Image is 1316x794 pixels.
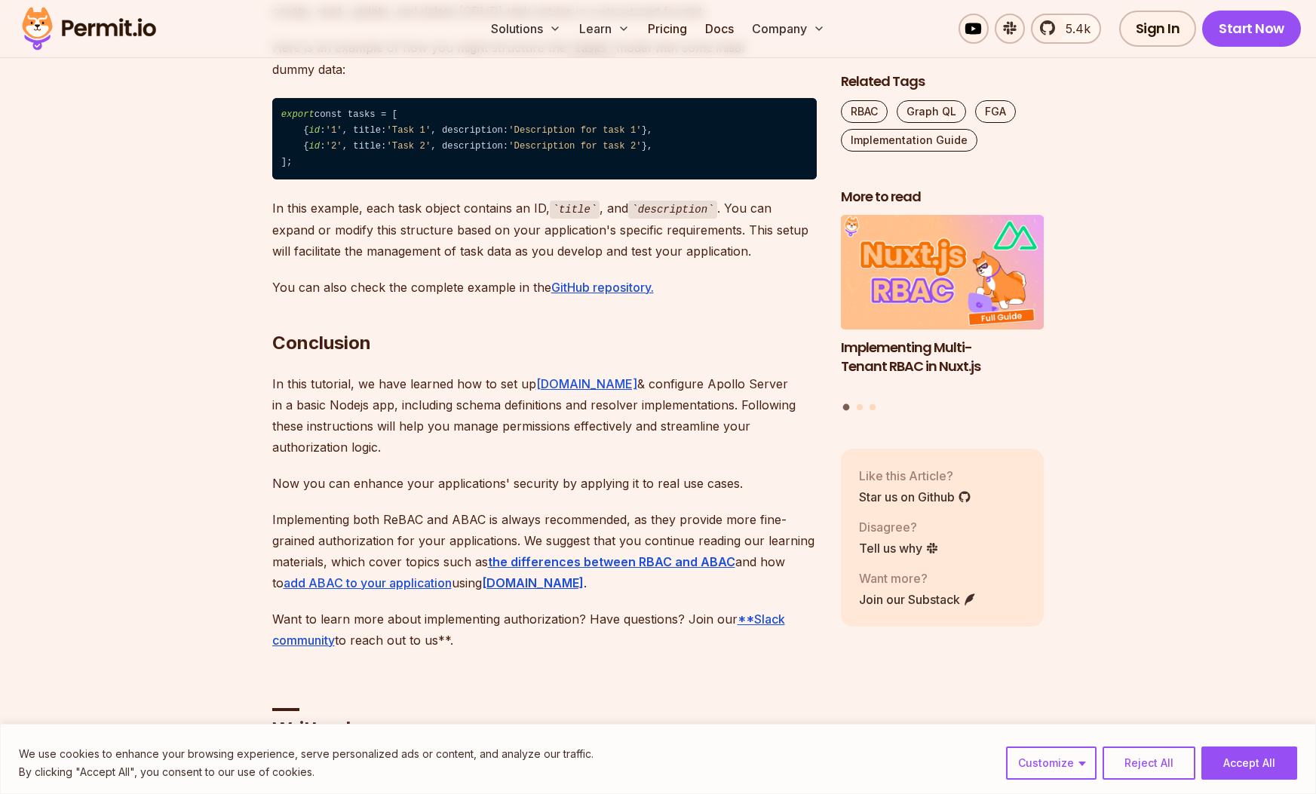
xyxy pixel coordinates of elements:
span: 'Description for task 1' [508,125,641,136]
a: Join our Substack [859,590,977,609]
button: Go to slide 3 [870,404,876,410]
div: Posts [841,216,1045,413]
code: description [628,201,716,219]
li: 1 of 3 [841,216,1045,395]
p: In this example, each task object contains an ID, , and . You can expand or modify this structure... [272,198,817,262]
button: Solutions [485,14,567,44]
button: Customize [1006,746,1097,780]
span: 5.4k [1057,20,1091,38]
code: const tasks = [ { : , title: , description: }, { : , title: , description: }, ]; [272,98,817,180]
p: Disagree? [859,518,939,536]
a: add ABAC to your application [284,575,452,590]
a: Tell us why [859,539,939,557]
button: Reject All [1103,746,1195,780]
button: Learn [573,14,636,44]
span: id [309,141,321,152]
a: Implementation Guide [841,129,977,152]
p: In this tutorial, we have learned how to set up & configure Apollo Server in a basic Nodejs app, ... [272,373,817,458]
a: [DOMAIN_NAME] [536,376,637,391]
button: Go to slide 2 [857,404,863,410]
a: 5.4k [1031,14,1101,44]
h2: Written by [272,717,817,744]
a: Start Now [1202,11,1301,47]
a: Star us on Github [859,488,971,506]
h2: More to read [841,188,1045,207]
span: '2' [326,141,342,152]
a: Docs [699,14,740,44]
img: Permit logo [15,3,163,54]
h2: Conclusion [272,271,817,355]
p: By clicking "Accept All", you consent to our use of cookies. [19,763,594,781]
a: **Slack community [272,612,785,648]
p: Want more? [859,569,977,587]
img: Implementing Multi-Tenant RBAC in Nuxt.js [841,216,1045,330]
h2: Related Tags [841,72,1045,91]
a: Graph QL [897,100,966,123]
p: Implementing both ReBAC and ABAC is always recommended, as they provide more fine-grained authori... [272,509,817,593]
p: Like this Article? [859,467,971,485]
a: the differences between RBAC and ABAC [488,554,735,569]
h3: Implementing Multi-Tenant RBAC in Nuxt.js [841,339,1045,376]
button: Company [746,14,831,44]
a: FGA [975,100,1016,123]
button: Accept All [1201,746,1297,780]
span: 'Task 1' [386,125,431,136]
p: Now you can enhance your applications' security by applying it to real use cases. [272,473,817,494]
code: title [550,201,600,219]
a: [DOMAIN_NAME] [482,575,584,590]
span: export [281,109,314,120]
span: 'Task 2' [386,141,431,152]
p: Want to learn more about implementing authorization? Have questions? Join our to reach out to us**. [272,609,817,651]
p: Here is an example of how you might structure the model with some initial dummy data: [272,37,817,80]
button: Go to slide 1 [843,404,850,411]
span: id [309,125,321,136]
span: 'Description for task 2' [508,141,641,152]
p: You can also check the complete example in the [272,277,817,298]
a: RBAC [841,100,888,123]
a: GitHub repository. [551,280,654,295]
a: Sign In [1119,11,1197,47]
p: We use cookies to enhance your browsing experience, serve personalized ads or content, and analyz... [19,745,594,763]
a: Implementing Multi-Tenant RBAC in Nuxt.jsImplementing Multi-Tenant RBAC in Nuxt.js [841,216,1045,395]
a: Pricing [642,14,693,44]
span: '1' [326,125,342,136]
